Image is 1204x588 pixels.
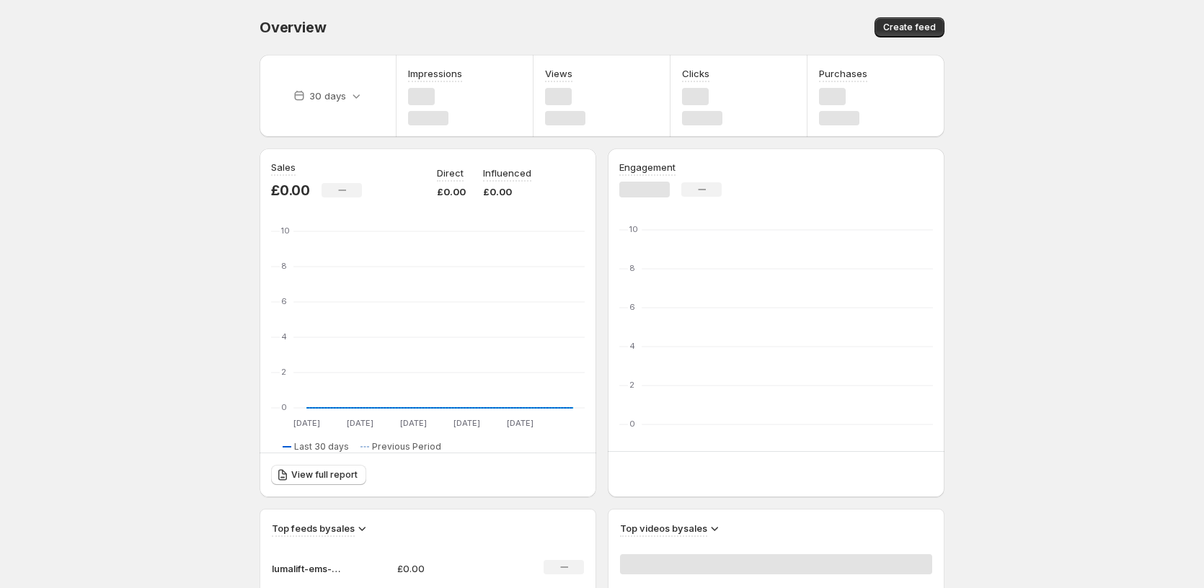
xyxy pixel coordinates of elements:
text: [DATE] [347,418,373,428]
p: £0.00 [437,184,466,199]
span: Previous Period [372,441,441,453]
span: Last 30 days [294,441,349,453]
h3: Sales [271,160,296,174]
text: 4 [281,331,287,342]
p: lumalift-ems-pro [272,561,344,576]
span: View full report [291,469,358,481]
text: [DATE] [507,418,534,428]
h3: Engagement [619,160,676,174]
text: 8 [629,263,635,273]
text: 2 [629,380,634,390]
a: View full report [271,465,366,485]
h3: Views [545,66,572,81]
text: 2 [281,367,286,377]
h3: Purchases [819,66,867,81]
text: 10 [281,226,290,236]
text: 6 [281,296,287,306]
p: 30 days [309,89,346,103]
p: £0.00 [271,182,310,199]
p: Direct [437,166,464,180]
h3: Top feeds by sales [272,521,355,535]
h3: Impressions [408,66,462,81]
text: [DATE] [453,418,480,428]
text: 6 [629,302,635,312]
button: Create feed [875,17,944,37]
text: 10 [629,224,638,234]
text: [DATE] [400,418,427,428]
text: 4 [629,341,635,351]
text: 8 [281,261,287,271]
p: £0.00 [483,184,531,199]
text: 0 [629,419,635,429]
span: Create feed [883,22,936,33]
span: Overview [260,19,326,36]
h3: Clicks [682,66,709,81]
p: Influenced [483,166,531,180]
text: [DATE] [293,418,320,428]
text: 0 [281,402,287,412]
p: £0.00 [397,561,500,576]
h3: Top videos by sales [620,521,707,535]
